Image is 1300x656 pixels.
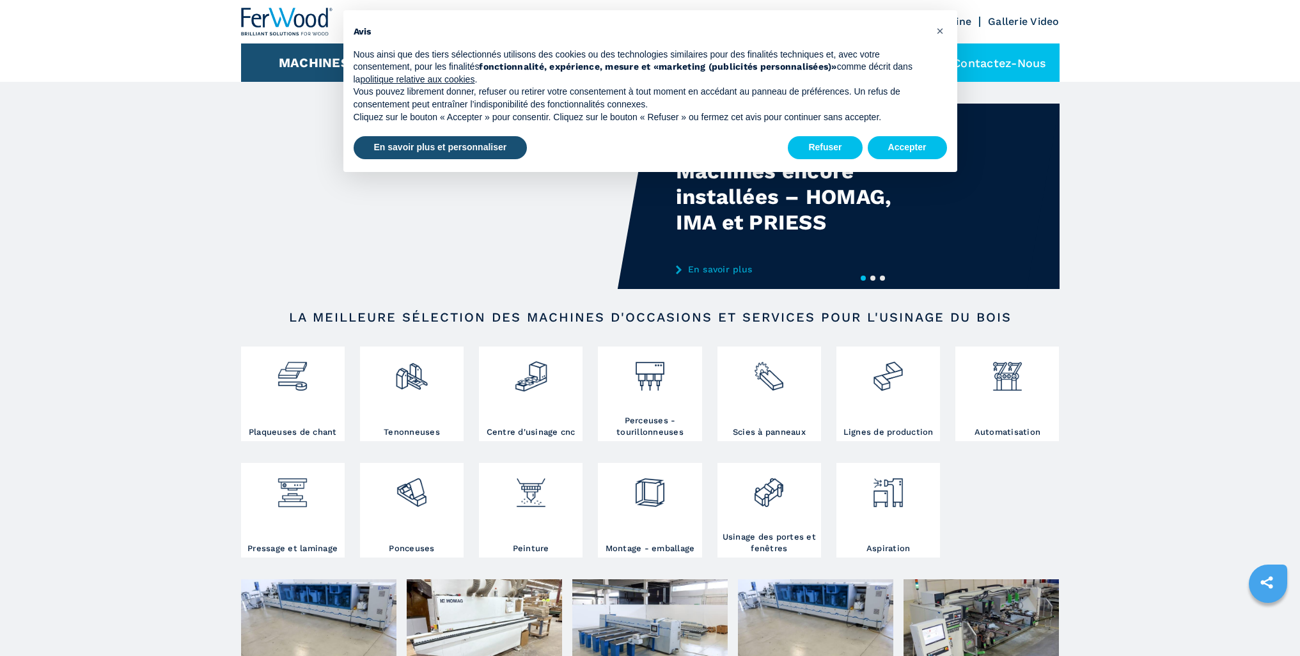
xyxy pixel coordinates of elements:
img: centro_di_lavoro_cnc_2.png [514,350,548,393]
button: 2 [870,276,875,281]
h3: Aspiration [866,543,911,554]
a: Peinture [479,463,583,558]
img: squadratrici_2.png [395,350,428,393]
a: Ponceuses [360,463,464,558]
a: Usinage des portes et fenêtres [717,463,821,558]
h3: Tenonneuses [384,426,440,438]
img: linee_di_produzione_2.png [871,350,905,393]
p: Cliquez sur le bouton « Accepter » pour consentir. Cliquez sur le bouton « Refuser » ou fermez ce... [354,111,927,124]
h3: Centre d'usinage cnc [487,426,576,438]
button: Fermer cet avis [930,20,951,41]
img: sezionatrici_2.png [752,350,786,393]
button: Accepter [868,136,947,159]
h3: Automatisation [975,426,1041,438]
button: 3 [880,276,885,281]
img: verniciatura_1.png [514,466,548,510]
img: Ferwood [241,8,333,36]
a: Plaqueuses de chant [241,347,345,441]
button: 1 [861,276,866,281]
h3: Pressage et laminage [247,543,338,554]
a: Perceuses - tourillonneuses [598,347,701,441]
p: Vous pouvez librement donner, refuser ou retirer votre consentement à tout moment en accédant au ... [354,86,927,111]
a: Montage - emballage [598,463,701,558]
h3: Usinage des portes et fenêtres [721,531,818,554]
strong: fonctionnalité, expérience, mesure et «marketing (publicités personnalisées)» [479,61,836,72]
a: Lignes de production [836,347,940,441]
img: aspirazione_1.png [871,466,905,510]
a: sharethis [1251,566,1283,598]
img: montaggio_imballaggio_2.png [633,466,667,510]
h3: Lignes de production [843,426,934,438]
a: Centre d'usinage cnc [479,347,583,441]
iframe: Chat [1246,598,1290,646]
h3: Montage - emballage [606,543,695,554]
button: Machines [279,55,349,70]
h3: Peinture [513,543,549,554]
h3: Scies à panneaux [733,426,806,438]
p: Nous ainsi que des tiers sélectionnés utilisons des cookies ou des technologies similaires pour d... [354,49,927,86]
a: Automatisation [955,347,1059,441]
h3: Ponceuses [389,543,434,554]
h2: Avis [354,26,927,38]
a: Pressage et laminage [241,463,345,558]
video: Your browser does not support the video tag. [241,104,650,289]
img: pressa-strettoia.png [276,466,309,510]
a: En savoir plus [676,264,927,274]
img: lavorazione_porte_finestre_2.png [752,466,786,510]
img: levigatrici_2.png [395,466,428,510]
h2: LA MEILLEURE SÉLECTION DES MACHINES D'OCCASIONS ET SERVICES POUR L'USINAGE DU BOIS [282,309,1019,325]
img: automazione.png [991,350,1024,393]
a: Gallerie Video [988,15,1060,27]
button: Refuser [788,136,862,159]
a: Tenonneuses [360,347,464,441]
h3: Plaqueuses de chant [249,426,337,438]
a: politique relative aux cookies [360,74,474,84]
img: foratrici_inseritrici_2.png [633,350,667,393]
a: Scies à panneaux [717,347,821,441]
img: bordatrici_1.png [276,350,309,393]
span: × [936,23,944,38]
h3: Perceuses - tourillonneuses [601,415,698,438]
button: En savoir plus et personnaliser [354,136,528,159]
div: Contactez-nous [921,43,1060,82]
a: Aspiration [836,463,940,558]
